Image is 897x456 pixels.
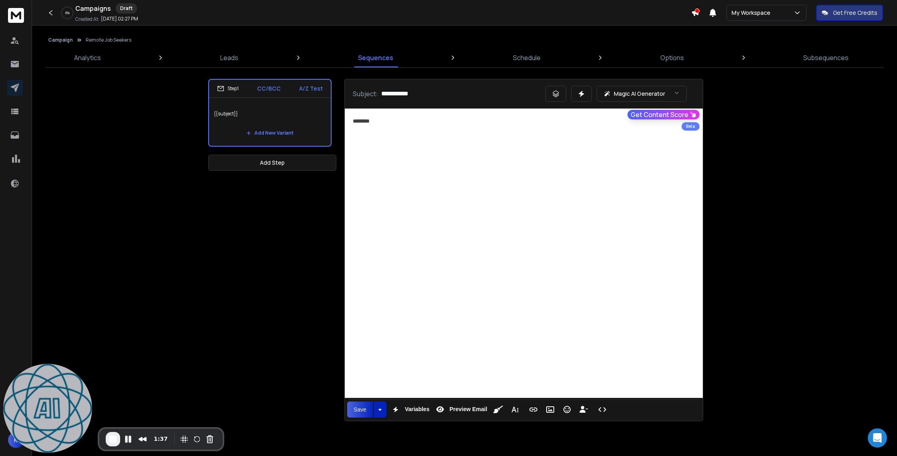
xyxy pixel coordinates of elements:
[595,402,610,418] button: Code View
[732,9,774,17] p: My Workspace
[69,48,106,67] a: Analytics
[526,402,541,418] button: Insert Link (⌘K)
[257,85,281,93] p: CC/BCC
[353,48,398,67] a: Sequences
[101,16,138,22] p: [DATE] 02:27 PM
[65,10,70,15] p: 0 %
[299,85,323,93] p: A/Z Test
[217,85,239,92] div: Step 1
[75,16,99,22] p: Created At:
[803,53,849,63] p: Subsequences
[353,89,378,99] p: Subject:
[347,402,373,418] button: Save
[833,9,877,17] p: Get Free Credits
[614,90,665,98] p: Magic AI Generator
[660,53,684,63] p: Options
[116,3,137,14] div: Draft
[798,48,853,67] a: Subsequences
[75,4,111,13] h1: Campaigns
[576,402,591,418] button: Insert Unsubscribe Link
[74,53,101,63] p: Analytics
[432,402,489,418] button: Preview Email
[208,79,332,147] li: Step1CC/BCCA/Z Test{{subject}}Add New Variant
[48,37,73,43] button: Campaign
[868,428,887,448] div: Open Intercom Messenger
[507,402,523,418] button: More Text
[597,86,687,102] button: Magic AI Generator
[358,53,393,63] p: Sequences
[215,48,243,67] a: Leads
[656,48,689,67] a: Options
[816,5,883,21] button: Get Free Credits
[448,406,489,413] span: Preview Email
[682,122,700,131] div: Beta
[559,402,575,418] button: Emoticons
[240,125,300,141] button: Add New Variant
[214,103,326,125] p: {{subject}}
[513,53,541,63] p: Schedule
[508,48,545,67] a: Schedule
[220,53,238,63] p: Leads
[403,406,431,413] span: Variables
[627,110,700,119] button: Get Content Score
[543,402,558,418] button: Insert Image (⌘P)
[388,402,431,418] button: Variables
[208,155,336,171] button: Add Step
[86,37,131,43] p: Remote Job Seekers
